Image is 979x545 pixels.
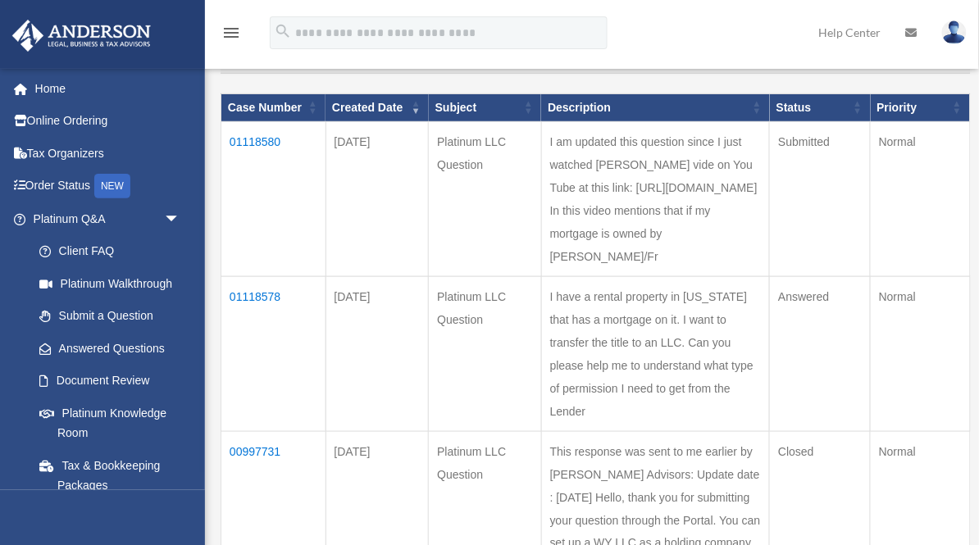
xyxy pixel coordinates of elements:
td: Platinum LLC Question [429,121,541,276]
td: Normal [871,276,971,431]
a: Platinum Knowledge Room [23,397,197,449]
td: [DATE] [326,121,429,276]
th: Created Date: activate to sort column ascending [326,93,429,121]
img: User Pic [942,20,967,44]
td: Answered [770,276,871,431]
a: Platinum Walkthrough [23,267,197,300]
a: menu [221,29,241,43]
i: search [274,22,292,40]
td: [DATE] [326,276,429,431]
img: Anderson Advisors Platinum Portal [7,20,156,52]
th: Status: activate to sort column ascending [770,93,871,121]
a: Home [11,72,205,105]
td: 01118578 [221,276,326,431]
span: arrow_drop_down [164,202,197,236]
td: Platinum LLC Question [429,276,541,431]
div: NEW [94,174,130,198]
th: Subject: activate to sort column ascending [429,93,541,121]
a: Submit a Question [23,300,197,333]
i: menu [221,23,241,43]
td: Submitted [770,121,871,276]
a: Document Review [23,365,197,397]
a: Online Ordering [11,105,205,138]
a: Platinum Q&Aarrow_drop_down [11,202,197,235]
a: Tax & Bookkeeping Packages [23,449,197,502]
th: Description: activate to sort column ascending [541,93,770,121]
a: Answered Questions [23,332,189,365]
a: Order StatusNEW [11,170,205,203]
td: I have a rental property in [US_STATE] that has a mortgage on it. I want to transfer the title to... [541,276,770,431]
td: Normal [871,121,971,276]
a: Tax Organizers [11,137,205,170]
td: I am updated this question since I just watched [PERSON_NAME] vide on You Tube at this link: [URL... [541,121,770,276]
th: Priority: activate to sort column ascending [871,93,971,121]
td: 01118580 [221,121,326,276]
a: Client FAQ [23,235,197,268]
th: Case Number: activate to sort column ascending [221,93,326,121]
